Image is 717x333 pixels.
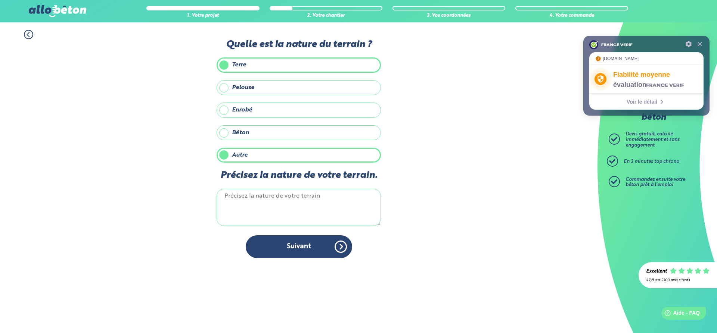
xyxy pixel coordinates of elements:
[217,103,381,117] label: Enrobé
[651,304,709,325] iframe: Help widget launcher
[392,13,505,19] div: 3. Vos coordonnées
[246,235,352,258] button: Suivant
[217,57,381,72] label: Terre
[217,80,381,95] label: Pelouse
[217,39,381,50] label: Quelle est la nature du terrain ?
[217,148,381,163] label: Autre
[270,13,382,19] div: 2. Votre chantier
[146,13,259,19] div: 1. Votre projet
[217,170,381,181] label: Précisez la nature de votre terrain.
[515,13,628,19] div: 4. Votre commande
[29,5,86,17] img: allobéton
[217,125,381,140] label: Béton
